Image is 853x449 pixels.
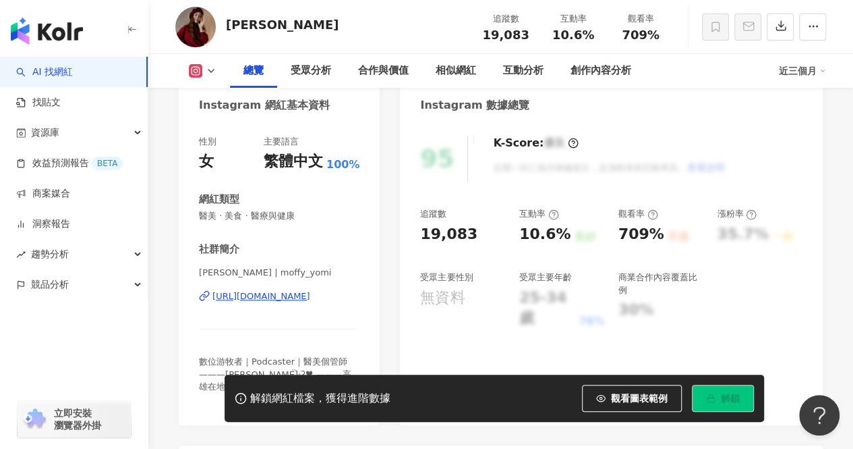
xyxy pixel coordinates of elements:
div: 追蹤數 [480,12,531,26]
img: logo [11,18,83,45]
div: 互動率 [548,12,599,26]
span: [PERSON_NAME] | moffy_yomi [199,267,359,279]
div: 觀看率 [615,12,666,26]
div: 709% [618,224,664,245]
div: 10.6% [519,224,570,245]
span: 觀看圖表範例 [611,393,668,404]
span: 709% [622,28,659,42]
div: 合作與價值 [358,63,409,79]
div: 網紅類型 [199,192,239,207]
div: 相似網紅 [436,63,476,79]
div: K-Score : [493,136,579,151]
div: Instagram 數據總覽 [420,98,529,113]
div: 性別 [199,136,216,148]
div: 觀看率 [618,208,658,220]
div: 互動率 [519,208,559,220]
div: 受眾主要性別 [420,271,473,284]
div: 無資料 [420,288,465,309]
span: 醫美 · 美食 · 醫療與健康 [199,210,359,222]
a: searchAI 找網紅 [16,65,73,79]
div: [URL][DOMAIN_NAME] [212,290,310,302]
a: 效益預測報告BETA [16,157,123,170]
div: 受眾分析 [291,63,331,79]
a: chrome extension立即安裝 瀏覽器外掛 [18,401,131,438]
span: rise [16,250,26,259]
span: 競品分析 [31,269,69,300]
div: 社群簡介 [199,242,239,257]
a: 找貼文 [16,96,61,109]
span: 立即安裝 瀏覽器外掛 [54,407,101,431]
div: 19,083 [420,224,477,245]
button: 解鎖 [692,385,754,412]
div: 創作內容分析 [570,63,631,79]
div: Instagram 網紅基本資料 [199,98,330,113]
a: [URL][DOMAIN_NAME] [199,290,359,302]
span: 數位游牧者｜Podcaster｜醫美個管師 ———[PERSON_NAME]·ཻʔ♥︎ ———高雄在地人———— ♡⃛緊緻幼態臉推廣大使 ♡⃛跟我買，就不是雷⇩⇩⇩（點下去） [199,356,351,416]
div: 受眾主要年齡 [519,271,572,284]
div: 繁體中文 [264,151,323,172]
a: 洞察報告 [16,217,70,231]
span: 趨勢分析 [31,239,69,269]
span: 19,083 [482,28,529,42]
div: 主要語言 [264,136,299,148]
div: 總覽 [243,63,264,79]
div: 解鎖網紅檔案，獲得進階數據 [250,392,390,406]
img: chrome extension [22,408,48,430]
img: KOL Avatar [175,7,216,47]
a: 商案媒合 [16,187,70,201]
div: 互動分析 [503,63,543,79]
span: 資源庫 [31,117,59,148]
span: 10.6% [552,28,594,42]
div: 追蹤數 [420,208,446,220]
button: 觀看圖表範例 [582,385,682,412]
div: 女 [199,151,214,172]
span: 100% [326,157,359,172]
div: 近三個月 [779,60,826,82]
div: 商業合作內容覆蓋比例 [618,271,704,296]
div: [PERSON_NAME] [226,16,339,33]
div: 漲粉率 [717,208,757,220]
